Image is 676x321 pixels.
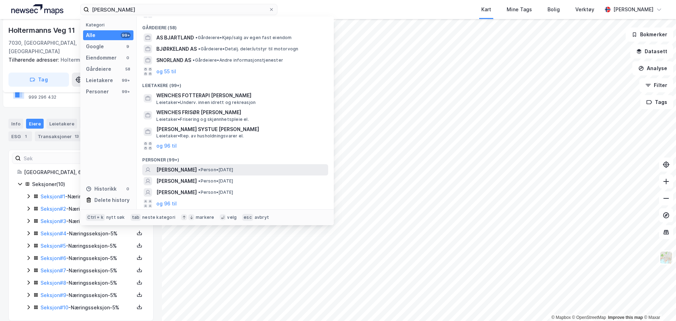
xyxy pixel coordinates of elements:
div: - Næringsseksjon - 5% [40,205,134,213]
a: Seksjon#9 [40,292,66,298]
div: Gårdeiere (58) [137,19,334,32]
div: - Næringsseksjon - 5% [40,266,134,275]
div: ESG [8,131,32,141]
div: nytt søk [106,215,125,220]
div: markere [196,215,214,220]
div: Holtermanns Veg 13 [8,56,148,64]
div: Kart [481,5,491,14]
div: Kategori [86,22,133,27]
span: • [198,46,200,51]
div: Info [8,119,23,129]
a: Seksjon#1 [40,193,65,199]
div: velg [227,215,237,220]
button: Datasett [630,44,673,58]
div: esc [242,214,253,221]
button: Bokmerker [626,27,673,42]
div: tab [131,214,141,221]
button: Tag [8,73,69,87]
a: Seksjon#5 [40,243,66,249]
a: Seksjon#7 [40,267,66,273]
div: Eiere [26,119,44,129]
div: - Næringsseksjon - 5% [40,229,134,238]
div: Leietakere [46,119,77,129]
div: 13 [73,133,80,140]
span: • [193,57,195,63]
span: [PERSON_NAME] [156,188,197,197]
span: WENCHES FRISØR [PERSON_NAME] [156,108,325,117]
input: Søk [21,153,98,163]
span: Leietaker • Frisering og skjønnhetspleie el. [156,117,249,122]
span: BJØRKELAND AS [156,45,197,53]
a: Seksjon#10 [40,304,68,310]
div: Eiendommer [86,54,117,62]
a: Seksjon#6 [40,255,66,261]
div: Historikk [86,185,117,193]
iframe: Chat Widget [641,287,676,321]
div: Leietakere (99+) [137,77,334,90]
div: Leietakere [86,76,113,85]
a: Mapbox [551,315,571,320]
div: - Næringsseksjon - 5% [40,242,134,250]
span: [PERSON_NAME] SYSTUE [PERSON_NAME] [156,125,325,134]
span: Gårdeiere • Detalj. deler/utstyr til motorvogn [198,46,298,52]
div: Holtermanns Veg 11 [8,25,76,36]
div: - Næringsseksjon - 5% [40,303,134,312]
div: 58 [125,66,131,72]
div: Bolig [547,5,560,14]
div: - Næringsseksjon - 55% [40,192,134,201]
div: - Næringsseksjon - 5% [40,217,134,226]
div: 99+ [121,78,131,83]
span: AS BJARTLAND [156,33,194,42]
span: • [198,167,200,172]
div: 99+ [121,89,131,94]
a: Seksjon#3 [40,218,66,224]
span: [PERSON_NAME] [156,177,197,185]
a: Seksjon#4 [40,230,67,236]
div: neste kategori [142,215,175,220]
span: WENCHES FOTTERAPI [PERSON_NAME] [156,91,325,100]
span: SNORLAND AS [156,56,191,64]
div: - Næringsseksjon - 5% [40,291,134,300]
div: Alle [86,31,95,39]
a: Improve this map [608,315,643,320]
div: Mine Tags [507,5,532,14]
div: Google [86,42,104,51]
div: 7030, [GEOGRAPHIC_DATA], [GEOGRAPHIC_DATA] [8,39,99,56]
span: Leietaker • Rep. av husholdningsvarer el. [156,133,244,139]
span: [PERSON_NAME] [156,166,197,174]
a: OpenStreetMap [572,315,606,320]
div: Delete history [94,196,130,204]
div: Personer (99+) [137,152,334,164]
span: • [198,190,200,195]
div: 99+ [121,32,131,38]
span: Leietaker • Underv. innen idrett og rekreasjon [156,100,256,105]
button: og 96 til [156,142,177,150]
div: - Næringsseksjon - 5% [40,254,134,263]
span: Tilhørende adresser: [8,57,61,63]
a: Seksjon#2 [40,206,66,212]
div: [GEOGRAPHIC_DATA], 62/633 [24,168,145,177]
div: 0 [125,186,131,192]
div: Transaksjoner [35,131,83,141]
div: avbryt [255,215,269,220]
div: Seksjoner ( 10 ) [32,180,145,189]
span: • [198,178,200,184]
button: Filter [639,78,673,92]
div: Datasett [80,119,106,129]
span: Gårdeiere • Andre informasjonstjenester [193,57,283,63]
span: • [195,35,198,40]
img: Z [659,251,673,264]
button: Analyse [632,61,673,75]
div: Verktøy [575,5,594,14]
div: [PERSON_NAME] [613,5,653,14]
a: Seksjon#8 [40,280,66,286]
div: - Næringsseksjon - 5% [40,279,134,287]
span: Gårdeiere • Kjøp/salg av egen fast eiendom [195,35,292,41]
button: Tags [640,95,673,109]
div: 9 [125,44,131,49]
span: Person • [DATE] [198,190,233,195]
button: og 96 til [156,199,177,208]
span: Person • [DATE] [198,167,233,173]
div: 0 [125,55,131,61]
